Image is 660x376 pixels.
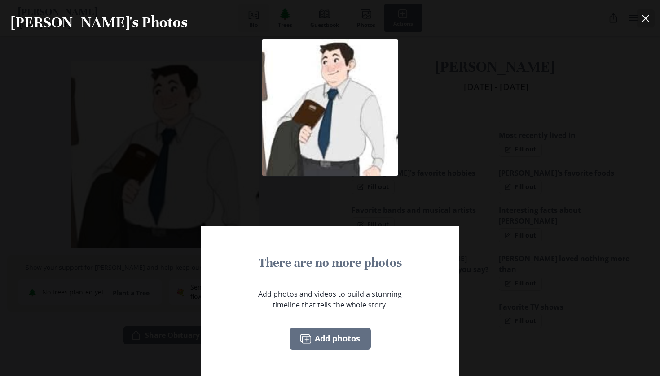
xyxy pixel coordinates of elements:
[637,9,655,27] button: Close
[208,255,452,271] h3: There are no more photos
[262,39,398,176] img: Portrait of Linus
[208,289,452,310] p: Add photos and videos to build a stunning timeline that tells the whole story.
[290,328,371,350] button: Add photos
[11,13,188,32] h2: [PERSON_NAME]'s Photos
